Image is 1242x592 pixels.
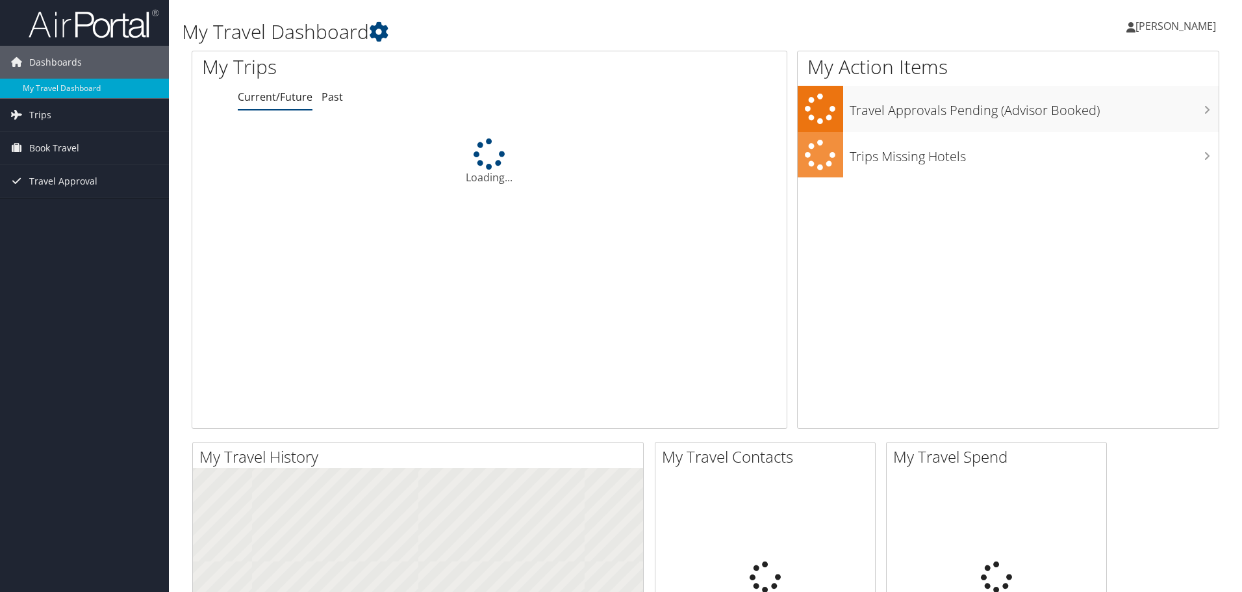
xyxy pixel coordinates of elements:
h2: My Travel Contacts [662,446,875,468]
h1: My Trips [202,53,529,81]
div: Loading... [192,138,787,185]
h1: My Travel Dashboard [182,18,880,45]
h2: My Travel History [199,446,643,468]
a: [PERSON_NAME] [1126,6,1229,45]
a: Travel Approvals Pending (Advisor Booked) [798,86,1219,132]
a: Trips Missing Hotels [798,132,1219,178]
h3: Travel Approvals Pending (Advisor Booked) [850,95,1219,120]
h3: Trips Missing Hotels [850,141,1219,166]
a: Current/Future [238,90,312,104]
a: Past [322,90,343,104]
h2: My Travel Spend [893,446,1106,468]
span: Trips [29,99,51,131]
span: Dashboards [29,46,82,79]
h1: My Action Items [798,53,1219,81]
span: Travel Approval [29,165,97,198]
span: [PERSON_NAME] [1135,19,1216,33]
img: airportal-logo.png [29,8,158,39]
span: Book Travel [29,132,79,164]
